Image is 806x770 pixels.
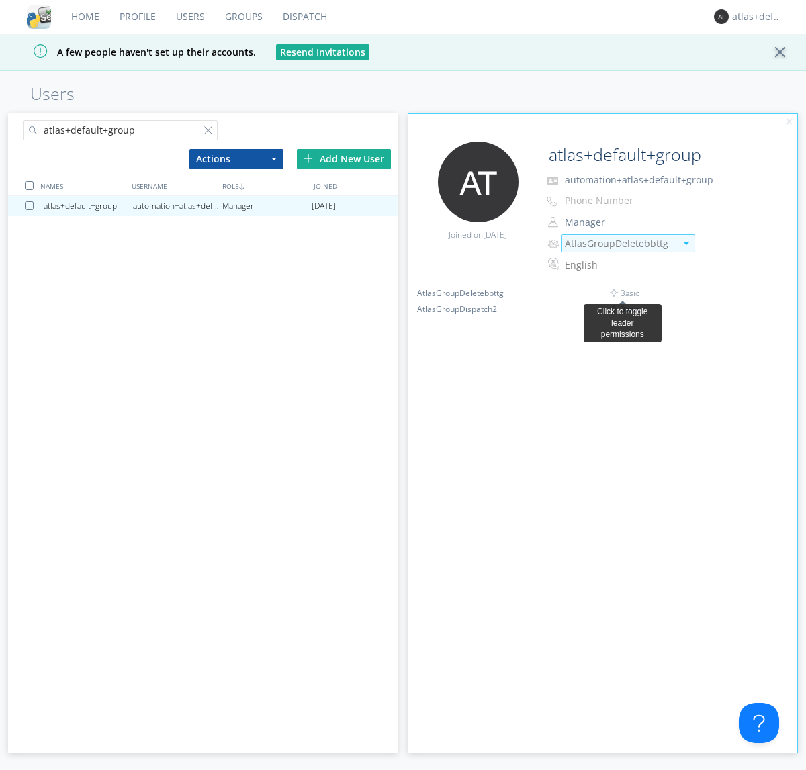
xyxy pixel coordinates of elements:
[128,176,219,195] div: USERNAME
[548,256,562,272] img: In groups with Translation enabled, this user's messages will be automatically translated to and ...
[276,44,369,60] button: Resend Invitations
[739,703,779,743] iframe: Toggle Customer Support
[23,120,218,140] input: Search users
[548,234,561,252] img: icon-alert-users-thin-outline.svg
[543,142,760,169] input: Name
[565,237,676,250] div: AtlasGroupDeletebbttg
[8,196,398,216] a: atlas+default+groupautomation+atlas+default+groupManager[DATE]
[565,173,713,186] span: automation+atlas+default+group
[417,303,518,315] div: AtlasGroupDispatch2
[10,46,256,58] span: A few people haven't set up their accounts.
[417,287,518,299] div: AtlasGroupDeletebbttg
[219,176,310,195] div: ROLE
[310,176,401,195] div: JOINED
[483,229,507,240] span: [DATE]
[732,10,782,23] div: atlas+default+group
[37,176,128,195] div: NAMES
[589,306,656,340] div: Click to toggle leader permissions
[222,196,312,216] div: Manager
[133,196,222,216] div: automation+atlas+default+group
[189,149,283,169] button: Actions
[565,258,677,272] div: English
[312,196,336,216] span: [DATE]
[27,5,51,29] img: cddb5a64eb264b2086981ab96f4c1ba7
[785,117,794,127] img: cancel.svg
[560,213,695,232] button: Manager
[610,287,639,299] span: Basic
[714,9,729,24] img: 373638.png
[548,217,558,228] img: person-outline.svg
[438,142,519,222] img: 373638.png
[44,196,133,216] div: atlas+default+group
[684,242,689,245] img: caret-down-sm.svg
[304,154,313,163] img: plus.svg
[449,229,507,240] span: Joined on
[297,149,391,169] div: Add New User
[547,196,557,207] img: phone-outline.svg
